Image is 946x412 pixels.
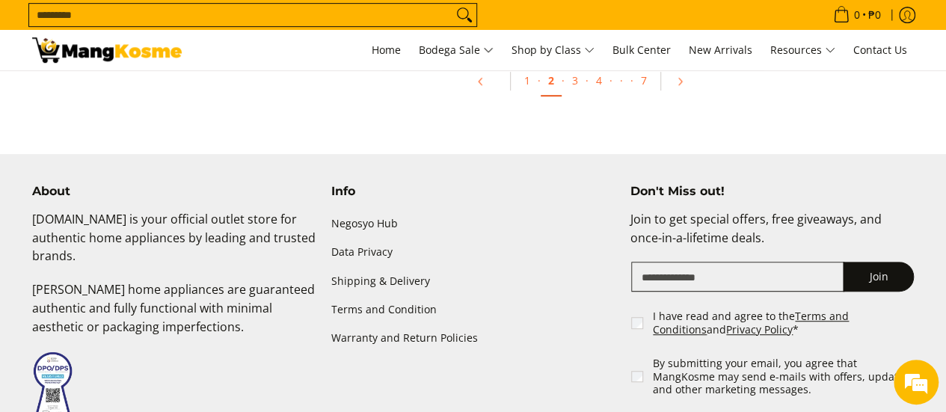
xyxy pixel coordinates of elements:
a: 4 [589,66,609,95]
span: New Arrivals [689,43,752,57]
span: · [630,73,633,87]
p: [PERSON_NAME] home appliances are guaranteed authentic and fully functional with minimal aestheti... [32,280,316,351]
span: · [562,73,565,87]
span: Bodega Sale [419,41,494,60]
img: Bodega Sale Aircon l Mang Kosme: Home Appliances Warehouse Sale | Page 2 [32,37,182,63]
a: Terms and Conditions [653,309,849,336]
button: Join [843,262,914,292]
a: Contact Us [846,30,915,70]
a: Privacy Policy [726,322,793,336]
p: Join to get special offers, free giveaways, and once-in-a-lifetime deals. [630,210,914,262]
span: Bulk Center [612,43,671,57]
a: 1 [517,66,538,95]
a: Warranty and Return Policies [331,324,615,352]
a: New Arrivals [681,30,760,70]
a: 2 [541,66,562,96]
span: Resources [770,41,835,60]
label: By submitting your email, you agree that MangKosme may send e-mails with offers, updates and othe... [653,357,915,396]
label: I have read and agree to the and * [653,310,915,336]
p: [DOMAIN_NAME] is your official outlet store for authentic home appliances by leading and trusted ... [32,210,316,280]
h4: Don't Miss out! [630,184,914,199]
a: Shipping & Delivery [331,267,615,295]
span: Contact Us [853,43,907,57]
span: • [829,7,885,23]
span: · [538,73,541,87]
a: Terms and Condition [331,295,615,324]
span: ₱0 [866,10,883,20]
a: Shop by Class [504,30,602,70]
span: Home [372,43,401,57]
a: Bulk Center [605,30,678,70]
a: 7 [633,66,654,95]
button: Search [452,4,476,26]
a: 3 [565,66,586,95]
span: · [586,73,589,87]
a: Data Privacy [331,239,615,267]
h4: Info [331,184,615,199]
a: Resources [763,30,843,70]
span: · [612,66,630,95]
a: Home [364,30,408,70]
span: · [609,73,612,87]
a: Bodega Sale [411,30,501,70]
h4: About [32,184,316,199]
nav: Main Menu [197,30,915,70]
span: Shop by Class [512,41,595,60]
ul: Pagination [249,61,922,109]
span: 0 [852,10,862,20]
a: Negosyo Hub [331,210,615,239]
